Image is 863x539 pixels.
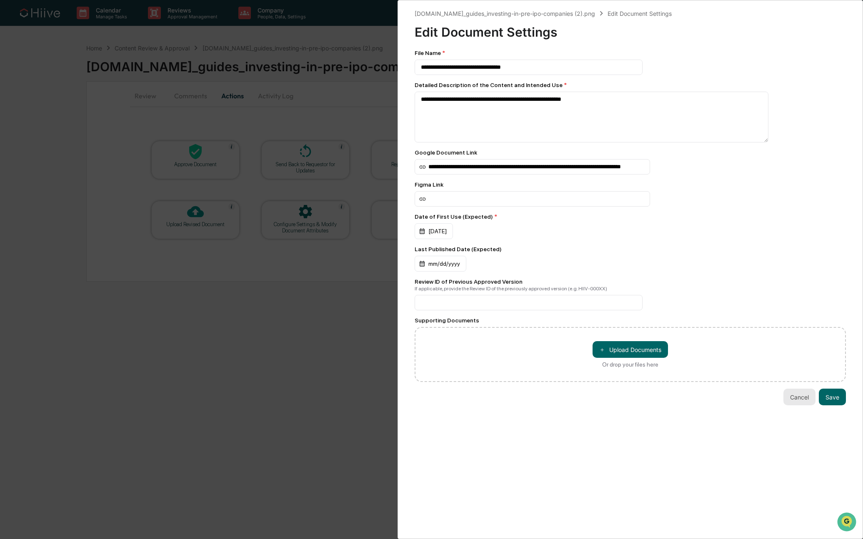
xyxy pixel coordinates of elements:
[28,64,137,72] div: Start new chat
[8,106,15,112] div: 🖐️
[415,278,846,285] div: Review ID of Previous Approved Version
[599,346,605,354] span: ＋
[593,341,668,358] button: Or drop your files here
[83,141,101,147] span: Pylon
[415,246,846,252] div: Last Published Date (Expected)
[69,105,103,113] span: Attestations
[5,117,56,132] a: 🔎Data Lookup
[5,102,57,117] a: 🖐️Preclearance
[602,361,658,368] div: Or drop your files here
[415,50,846,56] div: File Name
[59,141,101,147] a: Powered byPylon
[415,10,595,17] div: [DOMAIN_NAME]_guides_investing-in-pre-ipo-companies (2).png
[17,121,53,129] span: Data Lookup
[836,512,859,534] iframe: Open customer support
[8,17,152,31] p: How can we help?
[28,72,105,79] div: We're available if you need us!
[8,122,15,128] div: 🔎
[415,18,846,40] div: Edit Document Settings
[415,286,846,292] div: If applicable, provide the Review ID of the previously approved version (e.g. HIIV-000XX)
[8,64,23,79] img: 1746055101610-c473b297-6a78-478c-a979-82029cc54cd1
[783,389,815,405] button: Cancel
[142,66,152,76] button: Start new chat
[415,149,846,156] div: Google Document Link
[415,317,846,324] div: Supporting Documents
[415,181,846,188] div: Figma Link
[60,106,67,112] div: 🗄️
[608,10,672,17] div: Edit Document Settings
[415,82,846,88] div: Detailed Description of the Content and Intended Use
[57,102,107,117] a: 🗄️Attestations
[415,223,453,239] div: [DATE]
[415,213,846,220] div: Date of First Use (Expected)
[819,389,846,405] button: Save
[415,256,466,272] div: mm/dd/yyyy
[17,105,54,113] span: Preclearance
